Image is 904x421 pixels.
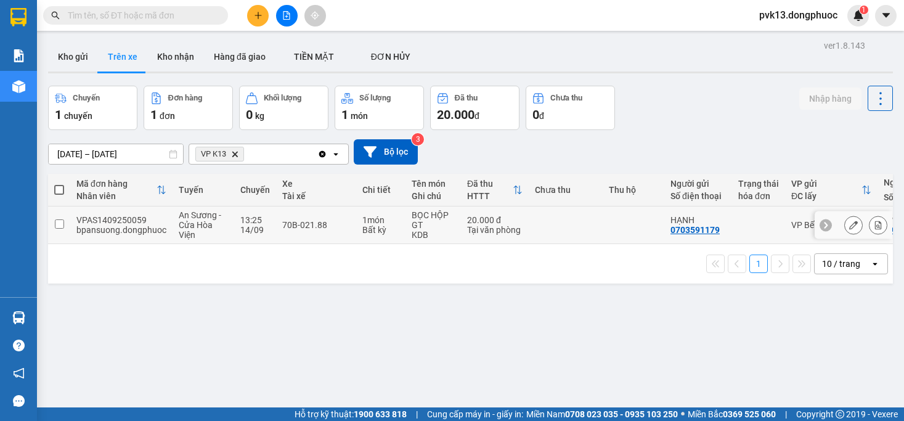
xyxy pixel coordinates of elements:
svg: open [870,259,880,269]
span: file-add [282,11,291,20]
sup: 1 [860,6,868,14]
span: TIỀN MẶT [294,52,334,62]
span: 1 [341,107,348,122]
div: Tên món [412,179,455,189]
span: kg [255,111,264,121]
span: question-circle [13,340,25,351]
div: Số điện thoại [670,191,726,201]
input: Tìm tên, số ĐT hoặc mã đơn [68,9,213,22]
div: Người gửi [670,179,726,189]
span: Miền Nam [526,407,678,421]
button: Bộ lọc [354,139,418,165]
div: Đơn hàng [168,94,202,102]
div: 0703591179 [670,225,720,235]
span: Miền Bắc [688,407,776,421]
sup: 3 [412,133,424,145]
span: 20.000 [437,107,474,122]
span: Hỗ trợ kỹ thuật: [295,407,407,421]
div: Khối lượng [264,94,301,102]
div: HẠNH [670,215,726,225]
span: search [51,11,60,20]
span: VP K13, close by backspace [195,147,244,161]
span: đơn [160,111,175,121]
button: Trên xe [98,42,147,72]
span: pvk13.dongphuoc [749,7,847,23]
svg: Clear all [317,149,327,159]
div: Xe [282,179,350,189]
div: Chuyến [73,94,100,102]
span: 0 [532,107,539,122]
div: Sửa đơn hàng [844,216,863,234]
div: Chưa thu [535,185,597,195]
button: 1 [749,255,768,273]
div: Bất kỳ [362,225,399,235]
div: Nhân viên [76,191,157,201]
span: | [785,407,787,421]
span: chuyến [64,111,92,121]
button: aim [304,5,326,27]
input: Selected VP K13. [246,148,248,160]
th: Toggle SortBy [785,174,878,206]
div: VP Bến xe An Sương [791,220,871,230]
div: VP gửi [791,179,861,189]
span: 1 [861,6,866,14]
div: 1 món [362,215,399,225]
span: 1 [150,107,157,122]
span: ⚪️ [681,412,685,417]
button: caret-down [875,5,897,27]
th: Toggle SortBy [461,174,529,206]
span: | [416,407,418,421]
span: ĐƠN HỦY [371,52,410,62]
div: Thu hộ [609,185,658,195]
span: VP K13 [201,149,226,159]
span: message [13,395,25,407]
div: Chuyến [240,185,270,195]
img: logo-vxr [10,8,26,27]
img: warehouse-icon [12,80,25,93]
button: Kho nhận [147,42,204,72]
div: ĐC lấy [791,191,861,201]
div: 70B-021.88 [282,220,350,230]
input: Select a date range. [49,144,183,164]
button: Số lượng1món [335,86,424,130]
div: KDB [412,230,455,240]
span: plus [254,11,263,20]
button: Nhập hàng [799,88,861,110]
div: Tại văn phòng [467,225,523,235]
th: Toggle SortBy [70,174,173,206]
button: file-add [276,5,298,27]
button: plus [247,5,269,27]
div: bpansuong.dongphuoc [76,225,166,235]
button: Chưa thu0đ [526,86,615,130]
button: Khối lượng0kg [239,86,328,130]
div: 20.000 đ [467,215,523,225]
div: HTTT [467,191,513,201]
div: ver 1.8.143 [824,39,865,52]
div: Chưa thu [550,94,582,102]
span: An Sương - Cửa Hòa Viện [179,210,221,240]
span: copyright [836,410,844,419]
button: Chuyến1chuyến [48,86,137,130]
span: món [351,111,368,121]
button: Hàng đã giao [204,42,275,72]
button: Kho gửi [48,42,98,72]
div: Tài xế [282,191,350,201]
strong: 0369 525 060 [723,409,776,419]
span: aim [311,11,319,20]
div: Đã thu [467,179,513,189]
span: notification [13,367,25,379]
strong: 1900 633 818 [354,409,407,419]
span: caret-down [881,10,892,21]
div: Số lượng [359,94,391,102]
div: VPAS1409250059 [76,215,166,225]
span: đ [539,111,544,121]
div: Ghi chú [412,191,455,201]
img: solution-icon [12,49,25,62]
span: 1 [55,107,62,122]
span: 0 [246,107,253,122]
button: Đơn hàng1đơn [144,86,233,130]
div: 13:25 [240,215,270,225]
svg: open [331,149,341,159]
div: Tuyến [179,185,228,195]
div: Trạng thái [738,179,779,189]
